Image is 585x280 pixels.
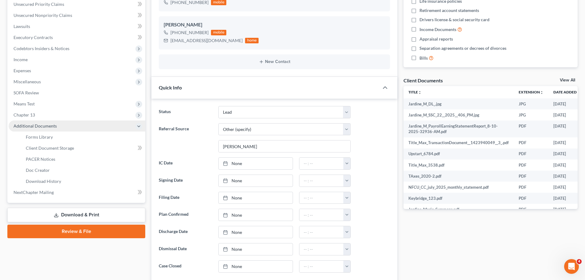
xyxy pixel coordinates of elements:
div: [PHONE_NUMBER] [170,30,209,36]
td: Jardine_M_PayrollEarningStatementReport_8-10-2025-32936-AM.pdf [404,120,514,137]
span: Drivers license & social security card [419,17,489,23]
span: Executory Contracts [14,35,53,40]
input: -- : -- [299,192,344,204]
button: New Contact [164,59,385,64]
input: -- : -- [299,226,344,238]
span: PACER Notices [26,156,55,162]
span: Codebtors Insiders & Notices [14,46,69,51]
a: NextChapter Mailing [9,187,145,198]
a: None [219,175,293,187]
a: Download History [21,176,145,187]
a: Unsecured Nonpriority Claims [9,10,145,21]
i: unfold_more [540,91,544,94]
input: -- : -- [299,158,344,169]
a: View All [560,78,575,82]
div: mobile [211,30,226,35]
span: SOFA Review [14,90,39,95]
a: None [219,261,293,272]
td: Jardine_M_SSC_22__2025__406_PM.jpg [404,109,514,120]
label: Plan Confirmed [156,209,215,221]
td: PDF [514,171,548,182]
div: [PERSON_NAME] [164,21,385,29]
span: Retirement account statements [419,7,479,14]
span: Doc Creator [26,168,50,173]
label: Discharge Date [156,226,215,238]
a: None [219,243,293,255]
i: unfold_more [418,91,422,94]
span: Expenses [14,68,31,73]
td: PDF [514,193,548,204]
span: Chapter 13 [14,112,35,117]
a: Review & File [7,225,145,238]
div: home [245,38,259,43]
input: -- : -- [299,261,344,272]
i: expand_more [577,91,581,94]
label: Signing Date [156,175,215,187]
td: Upstart_6784.pdf [404,148,514,160]
td: Keybridge_123.pdf [404,193,514,204]
td: Title_Max_TransactionDocument__1423940049__3_.pdf [404,137,514,148]
a: Client Document Storage [21,143,145,154]
label: Case Closed [156,260,215,273]
a: PACER Notices [21,154,145,165]
td: JPG [514,98,548,109]
a: None [219,226,293,238]
span: Client Document Storage [26,145,74,151]
span: Quick Info [159,85,182,90]
span: Lawsuits [14,24,30,29]
td: PDF [514,137,548,148]
td: Jardine_Mario_Summons.pdf [404,204,514,215]
label: Status [156,106,215,118]
a: Titleunfold_more [408,90,422,94]
span: Miscellaneous [14,79,41,84]
span: Income [14,57,28,62]
div: Client Documents [404,77,443,84]
a: None [219,158,293,169]
td: JPG [514,109,548,120]
a: Extensionunfold_more [519,90,544,94]
a: Download & Print [7,208,145,222]
a: None [219,209,293,221]
div: [EMAIL_ADDRESS][DOMAIN_NAME] [170,37,243,44]
a: SOFA Review [9,87,145,98]
a: Executory Contracts [9,32,145,43]
a: Doc Creator [21,165,145,176]
input: -- : -- [299,175,344,187]
a: Forms Library [21,132,145,143]
a: Date Added expand_more [553,90,581,94]
span: Additional Documents [14,123,57,128]
td: Title_Max_3538.pdf [404,160,514,171]
label: IC Date [156,157,215,170]
td: PDF [514,148,548,160]
span: Unsecured Nonpriority Claims [14,13,72,18]
label: Filing Date [156,192,215,204]
span: Forms Library [26,134,53,140]
span: Means Test [14,101,35,106]
input: Other Referral Source [219,140,350,152]
span: Appraisal reports [419,36,453,42]
span: Separation agreements or decrees of divorces [419,45,506,51]
span: Download History [26,179,61,184]
span: Income Documents [419,26,456,33]
td: PDF [514,120,548,137]
span: 4 [577,259,582,264]
td: TAxes_2020-2.pdf [404,171,514,182]
td: PDF [514,182,548,193]
span: Bills [419,55,428,61]
td: PDF [514,204,548,215]
label: Dismissal Date [156,243,215,255]
span: Unsecured Priority Claims [14,2,64,7]
input: -- : -- [299,243,344,255]
td: PDF [514,160,548,171]
span: NextChapter Mailing [14,190,54,195]
a: Lawsuits [9,21,145,32]
td: NFCU_CC_july_2025_monthly_statement.pdf [404,182,514,193]
td: Jardine_M_DL_.jpg [404,98,514,109]
iframe: Intercom live chat [564,259,579,274]
label: Referral Source [156,123,215,153]
a: None [219,192,293,204]
input: -- : -- [299,209,344,221]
